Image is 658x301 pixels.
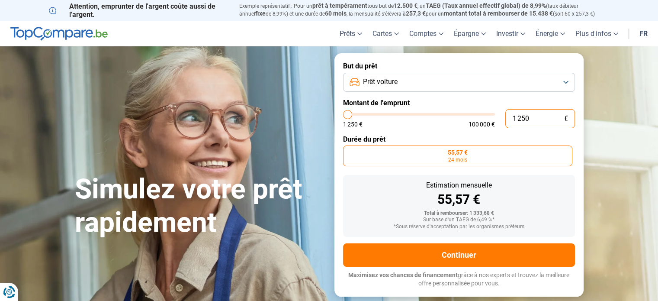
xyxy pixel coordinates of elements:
span: 100 000 € [469,121,495,127]
button: Continuer [343,243,575,267]
span: € [564,115,568,123]
p: Attention, emprunter de l'argent coûte aussi de l'argent. [49,2,229,19]
span: 55,57 € [448,149,468,155]
span: 60 mois [325,10,347,17]
a: Cartes [367,21,404,46]
button: Prêt voiture [343,73,575,92]
span: prêt à tempérament [312,2,367,9]
div: 55,57 € [350,193,568,206]
p: grâce à nos experts et trouvez la meilleure offre personnalisée pour vous. [343,271,575,288]
div: *Sous réserve d'acceptation par les organismes prêteurs [350,224,568,230]
label: Montant de l'emprunt [343,99,575,107]
span: 257,3 € [406,10,426,17]
label: But du prêt [343,62,575,70]
span: fixe [255,10,266,17]
a: Prêts [334,21,367,46]
a: Épargne [449,21,491,46]
a: fr [634,21,653,46]
span: Maximisez vos chances de financement [348,272,458,278]
img: TopCompare [10,27,108,41]
span: 12.500 € [394,2,417,9]
a: Comptes [404,21,449,46]
span: Prêt voiture [363,77,398,87]
a: Énergie [530,21,570,46]
p: Exemple représentatif : Pour un tous but de , un (taux débiteur annuel de 8,99%) et une durée de ... [239,2,610,18]
div: Estimation mensuelle [350,182,568,189]
span: 1 250 € [343,121,363,127]
div: Total à rembourser: 1 333,68 € [350,210,568,217]
h1: Simulez votre prêt rapidement [75,173,324,240]
span: 24 mois [448,157,467,162]
label: Durée du prêt [343,135,575,143]
span: TAEG (Taux annuel effectif global) de 8,99% [426,2,546,9]
a: Plus d'infos [570,21,623,46]
a: Investir [491,21,530,46]
div: Sur base d'un TAEG de 6,49 %* [350,217,568,223]
span: montant total à rembourser de 15.438 € [444,10,553,17]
